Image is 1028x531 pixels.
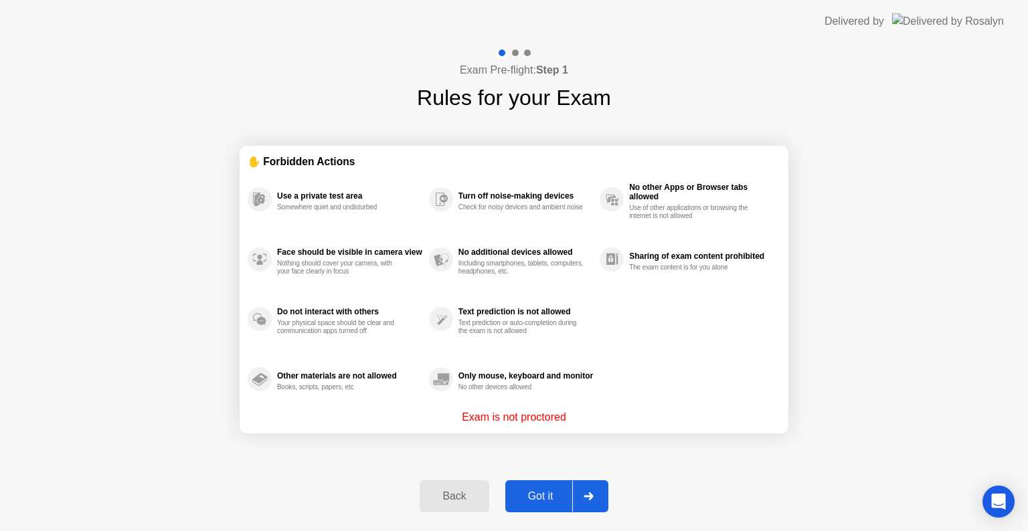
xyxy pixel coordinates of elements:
div: Open Intercom Messenger [982,486,1015,518]
img: Delivered by Rosalyn [892,13,1004,29]
div: Other materials are not allowed [277,371,422,381]
div: Nothing should cover your camera, with your face clearly in focus [277,259,404,276]
div: Your physical space should be clear and communication apps turned off [277,319,404,335]
div: Use a private test area [277,191,422,201]
div: Face should be visible in camera view [277,247,422,257]
div: ✋ Forbidden Actions [248,154,780,169]
div: Delivered by [825,13,884,29]
h4: Exam Pre-flight: [460,62,568,78]
button: Got it [505,480,608,512]
div: Do not interact with others [277,307,422,316]
div: The exam content is for you alone [629,263,756,272]
div: No other Apps or Browser tabs allowed [629,183,774,201]
div: Somewhere quiet and undisturbed [277,203,404,211]
b: Step 1 [536,64,568,76]
div: Only mouse, keyboard and monitor [458,371,593,381]
div: Including smartphones, tablets, computers, headphones, etc. [458,259,585,276]
p: Exam is not proctored [462,409,566,425]
div: Back [424,490,485,502]
div: Sharing of exam content prohibited [629,251,774,261]
div: Use of other applications or browsing the internet is not allowed [629,204,756,220]
div: Got it [509,490,572,502]
div: Text prediction or auto-completion during the exam is not allowed [458,319,585,335]
div: Turn off noise-making devices [458,191,593,201]
div: No other devices allowed [458,383,585,391]
h1: Rules for your Exam [417,82,611,114]
button: Back [420,480,489,512]
div: No additional devices allowed [458,247,593,257]
div: Books, scripts, papers, etc [277,383,404,391]
div: Check for noisy devices and ambient noise [458,203,585,211]
div: Text prediction is not allowed [458,307,593,316]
